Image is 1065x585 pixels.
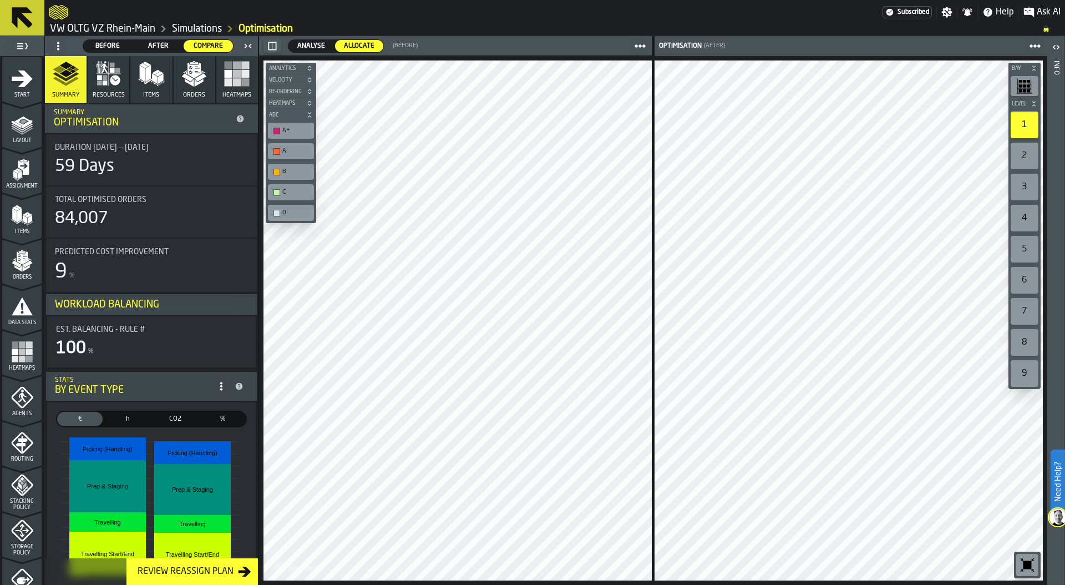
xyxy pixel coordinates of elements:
div: button-toolbar-undefined [1008,265,1041,296]
span: € [59,414,100,424]
div: 5 [1011,236,1038,263]
li: menu Heatmaps [2,330,42,375]
label: button-switch-multi-Cost [56,411,104,427]
label: Need Help? [1052,451,1064,513]
span: Analytics [267,65,304,72]
div: 84,007 [55,209,108,229]
div: button-toolbar-undefined [1008,358,1041,389]
button: button- [263,39,281,53]
span: Predicted Cost Improvement [55,248,169,256]
span: Stacking Policy [2,498,42,511]
div: 7 [1011,298,1038,325]
div: A [270,145,312,157]
span: Agents [2,411,42,417]
span: Total Optimised Orders [55,195,146,204]
button: button-Review Reassign Plan [126,558,258,585]
span: Re-Ordering [267,89,304,95]
div: Workload Balancing [55,299,248,311]
span: Items [2,229,42,235]
label: button-switch-multi-After [133,39,184,53]
li: menu Routing [2,421,42,466]
div: button-toolbar-undefined [1008,296,1041,327]
span: Ask AI [1037,6,1061,19]
li: menu Data Stats [2,285,42,329]
div: Title [55,248,248,256]
div: button-toolbar-undefined [1008,109,1041,140]
div: button-toolbar-undefined [1014,552,1041,578]
label: button-toggle-Close me [240,39,256,53]
div: C [270,186,312,198]
header: Info [1047,36,1064,585]
label: button-toggle-Toggle Full Menu [2,38,42,54]
div: Optimisation [54,117,231,129]
div: A [282,148,311,155]
div: stat-Total Optimised Orders [46,186,257,238]
span: (After) [704,42,725,49]
span: % [202,414,244,424]
button: button- [266,98,316,109]
span: Compare [188,41,229,51]
div: thumb [335,40,383,52]
span: Allocate [339,41,379,51]
span: After [138,41,179,51]
div: thumb [134,40,183,52]
div: 3 [1011,174,1038,200]
div: thumb [153,412,198,426]
div: Title [55,143,248,152]
label: button-switch-multi-Time [104,411,151,427]
div: B [282,168,311,175]
div: Title [55,195,248,204]
div: stat-Predicted Cost Improvement [46,239,257,292]
span: Storage Policy [2,544,42,556]
div: button-toolbar-undefined [1008,74,1041,98]
li: menu Assignment [2,148,42,193]
div: button-toolbar-undefined [1008,234,1041,265]
span: Items [143,92,159,99]
div: Optimisation [657,42,702,50]
div: thumb [184,40,233,52]
div: 100 [56,339,86,359]
label: button-toggle-Ask AI [1019,6,1065,19]
div: 2 [1011,143,1038,169]
div: thumb [200,412,246,426]
div: Menu Subscription [883,6,932,18]
span: Orders [2,274,42,280]
li: menu Layout [2,103,42,147]
span: Duration [DATE] — [DATE] [55,143,149,152]
button: button- [266,74,316,85]
button: button- [1008,63,1041,74]
div: thumb [83,40,133,52]
span: Est. Balancing - Rule # [56,325,145,334]
label: button-switch-multi-Analyse [288,39,334,53]
div: button-toolbar-undefined [266,141,316,162]
div: button-toolbar-undefined [266,203,316,223]
span: Subscribed [897,8,929,16]
div: Stats [55,376,212,384]
a: link-to-/wh/i/44979e6c-6f66-405e-9874-c1e29f02a54a/settings/billing [883,6,932,18]
div: 8 [1011,329,1038,356]
label: button-toggle-Notifications [957,7,977,18]
div: 6 [1011,267,1038,294]
li: menu Orders [2,239,42,284]
span: Help [996,6,1014,19]
span: Heatmaps [2,365,42,371]
label: button-switch-multi-Before [83,39,133,53]
label: button-switch-multi-Share [199,411,247,427]
label: button-toggle-Help [978,6,1018,19]
div: 9 [1011,360,1038,387]
span: Analyse [293,41,329,51]
div: button-toolbar-undefined [1008,172,1041,203]
div: A+ [282,127,311,134]
label: button-switch-multi-Compare [183,39,234,53]
div: C [282,189,311,196]
span: Bay [1010,65,1028,72]
div: 1 [1011,112,1038,138]
div: D [282,209,311,216]
div: button-toolbar-undefined [1008,327,1041,358]
span: ABC [267,112,304,118]
div: button-toolbar-undefined [266,120,316,141]
li: menu Storage Policy [2,512,42,557]
span: Assignment [2,183,42,189]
